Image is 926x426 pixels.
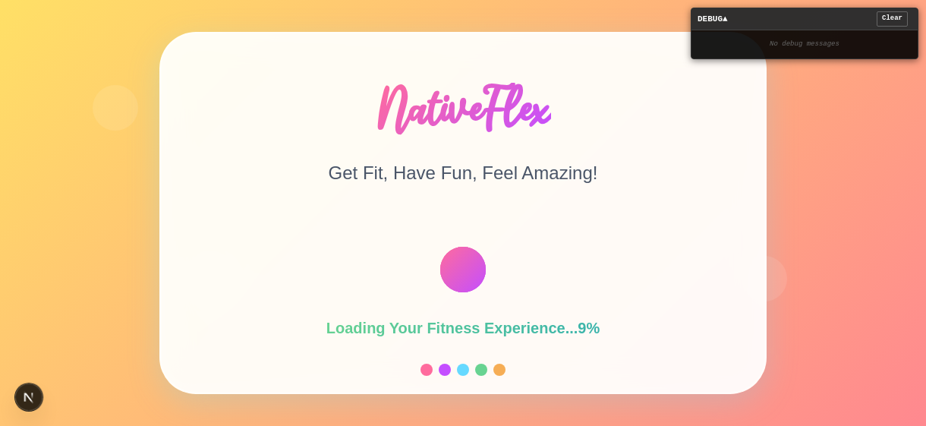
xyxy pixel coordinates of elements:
[375,83,550,136] h1: NativeFlex
[329,160,598,186] p: Get Fit, Have Fun, Feel Amazing!
[694,33,915,56] div: No debug messages
[877,11,908,27] button: Clear
[323,317,602,340] h2: Loading Your Fitness Experience... 9 %
[698,13,728,26] span: DEBUG ▲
